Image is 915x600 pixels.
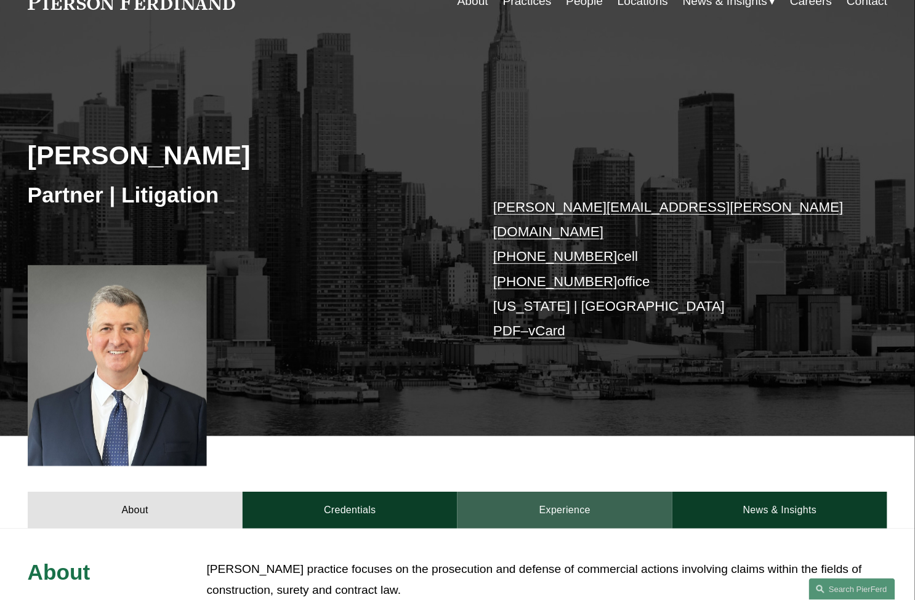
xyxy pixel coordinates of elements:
[672,492,887,529] a: News & Insights
[243,492,458,529] a: Credentials
[493,249,618,264] a: [PHONE_NUMBER]
[28,492,243,529] a: About
[493,274,618,289] a: [PHONE_NUMBER]
[28,560,91,584] span: About
[493,199,844,239] a: [PERSON_NAME][EMAIL_ADDRESS][PERSON_NAME][DOMAIN_NAME]
[28,182,458,209] h3: Partner | Litigation
[528,323,565,338] a: vCard
[493,323,521,338] a: PDF
[458,492,672,529] a: Experience
[493,195,852,344] p: cell office [US_STATE] | [GEOGRAPHIC_DATA] –
[28,139,458,171] h2: [PERSON_NAME]
[809,578,895,600] a: Search this site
